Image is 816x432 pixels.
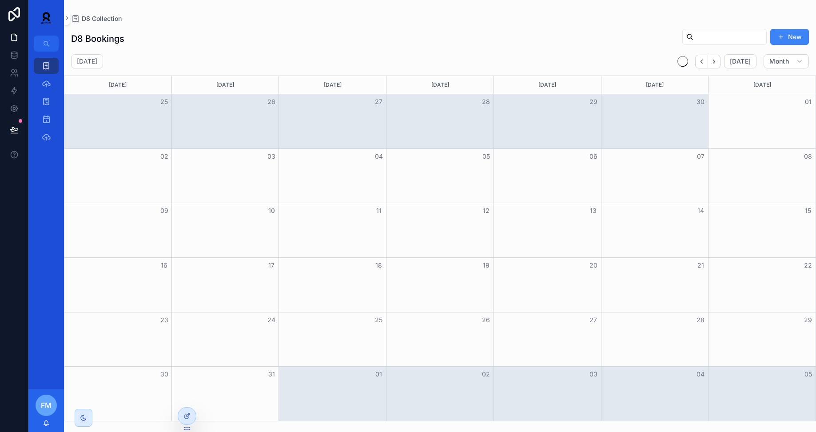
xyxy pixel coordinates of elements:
button: Back [695,55,708,68]
button: 29 [588,96,599,107]
button: 01 [374,369,384,380]
button: 31 [266,369,277,380]
span: Month [769,57,789,65]
h2: [DATE] [77,57,97,66]
button: 28 [695,315,706,325]
button: 27 [374,96,384,107]
button: 23 [159,315,170,325]
button: 25 [374,315,384,325]
button: 06 [588,151,599,162]
button: Next [708,55,720,68]
button: 15 [803,205,813,216]
button: 26 [266,96,277,107]
button: 04 [374,151,384,162]
button: 14 [695,205,706,216]
button: 19 [481,260,491,271]
div: [DATE] [173,76,278,94]
button: 16 [159,260,170,271]
button: 02 [159,151,170,162]
button: 11 [374,205,384,216]
button: Month [764,54,809,68]
button: 10 [266,205,277,216]
button: 28 [481,96,491,107]
div: [DATE] [388,76,492,94]
button: 17 [266,260,277,271]
button: 08 [803,151,813,162]
button: 07 [695,151,706,162]
div: Month View [64,76,816,421]
button: 02 [481,369,491,380]
button: 26 [481,315,491,325]
button: 18 [374,260,384,271]
span: FM [41,400,52,411]
a: D8 Collection [71,14,122,23]
button: [DATE] [724,54,756,68]
button: 22 [803,260,813,271]
div: [DATE] [495,76,600,94]
div: [DATE] [280,76,385,94]
h1: D8 Bookings [71,32,124,45]
button: 29 [803,315,813,325]
button: 25 [159,96,170,107]
img: App logo [36,11,57,25]
span: D8 Collection [82,14,122,23]
button: 30 [695,96,706,107]
button: 27 [588,315,599,325]
button: 12 [481,205,491,216]
span: [DATE] [730,57,751,65]
button: 04 [695,369,706,380]
div: [DATE] [66,76,170,94]
div: [DATE] [710,76,814,94]
button: 24 [266,315,277,325]
div: scrollable content [28,52,64,156]
button: 05 [803,369,813,380]
button: 01 [803,96,813,107]
button: 13 [588,205,599,216]
button: 09 [159,205,170,216]
button: 30 [159,369,170,380]
button: 05 [481,151,491,162]
button: 03 [588,369,599,380]
div: [DATE] [603,76,707,94]
button: 20 [588,260,599,271]
button: 03 [266,151,277,162]
button: 21 [695,260,706,271]
button: New [770,29,809,45]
